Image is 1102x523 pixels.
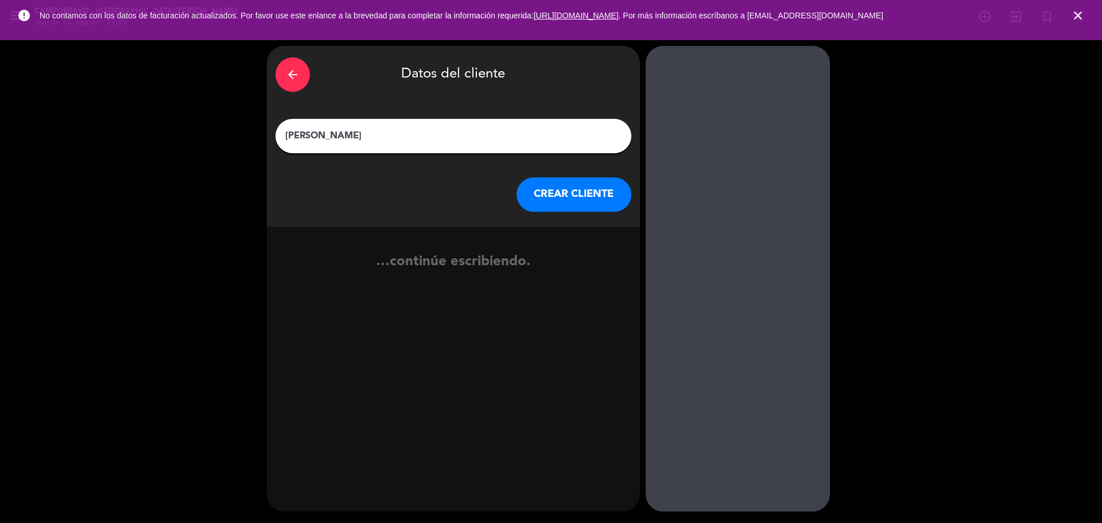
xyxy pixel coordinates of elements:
span: No contamos con los datos de facturación actualizados. Por favor use este enlance a la brevedad p... [40,11,883,20]
a: [URL][DOMAIN_NAME] [534,11,619,20]
div: …continúe escribiendo. [267,251,640,294]
a: . Por más información escríbanos a [EMAIL_ADDRESS][DOMAIN_NAME] [619,11,883,20]
button: CREAR CLIENTE [517,177,631,212]
i: error [17,9,31,22]
input: Escriba nombre, correo electrónico o número de teléfono... [284,128,623,144]
i: arrow_back [286,68,300,82]
div: Datos del cliente [275,55,631,95]
i: close [1071,9,1085,22]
